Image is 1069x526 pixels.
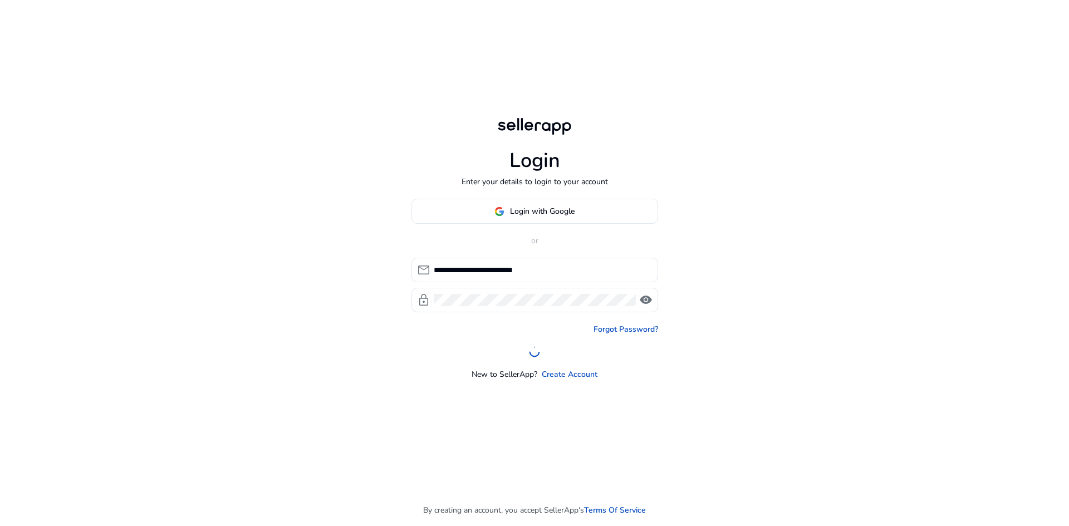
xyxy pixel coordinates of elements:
[494,207,504,217] img: google-logo.svg
[594,323,658,335] a: Forgot Password?
[510,205,575,217] span: Login with Google
[411,199,658,224] button: Login with Google
[542,368,597,380] a: Create Account
[417,293,430,307] span: lock
[472,368,537,380] p: New to SellerApp?
[411,235,658,247] p: or
[584,504,646,516] a: Terms Of Service
[417,263,430,277] span: mail
[509,149,560,173] h1: Login
[462,176,608,188] p: Enter your details to login to your account
[639,293,653,307] span: visibility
